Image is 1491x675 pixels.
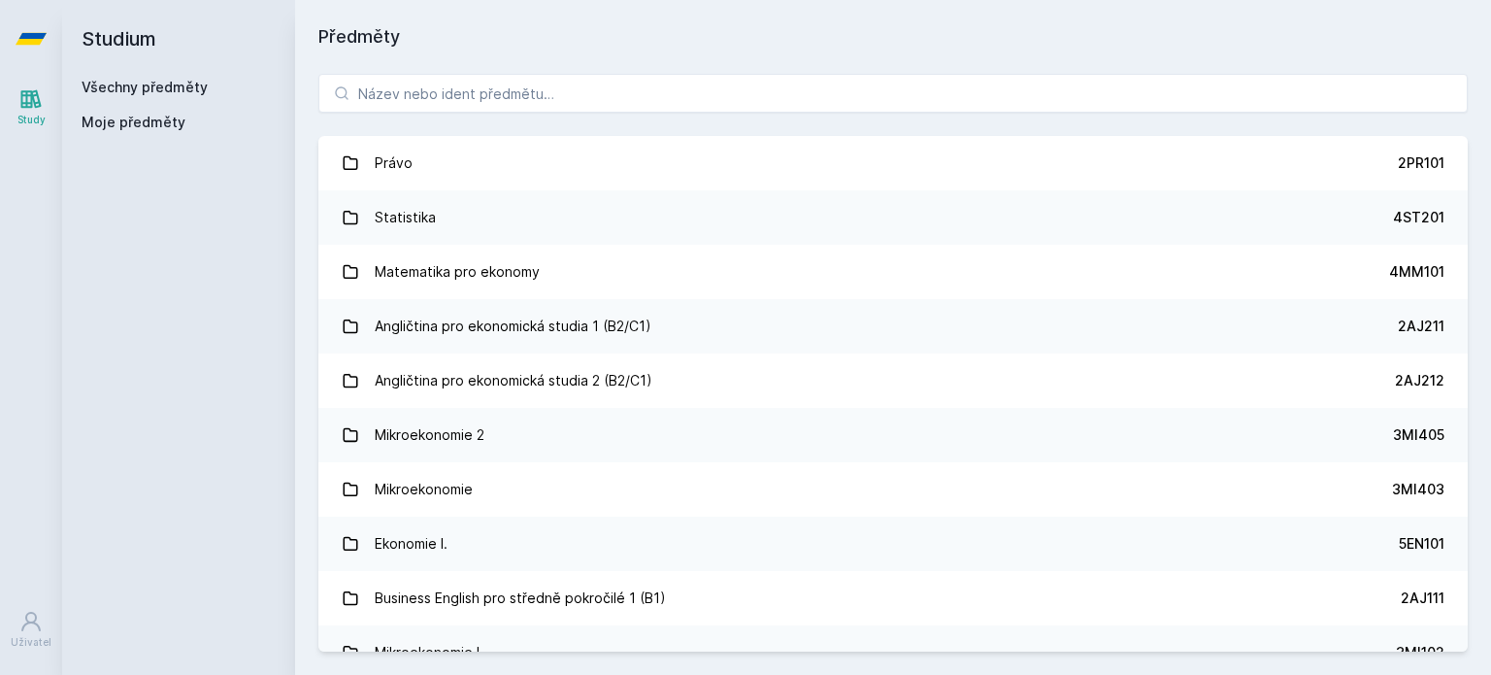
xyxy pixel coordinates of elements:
div: 4ST201 [1393,208,1444,227]
div: Angličtina pro ekonomická studia 1 (B2/C1) [375,307,651,346]
a: Právo 2PR101 [318,136,1468,190]
a: Study [4,78,58,137]
div: Právo [375,144,413,183]
span: Moje předměty [82,113,185,132]
a: Matematika pro ekonomy 4MM101 [318,245,1468,299]
div: Mikroekonomie I [375,633,480,672]
div: Matematika pro ekonomy [375,253,540,291]
a: Angličtina pro ekonomická studia 2 (B2/C1) 2AJ212 [318,354,1468,408]
div: Angličtina pro ekonomická studia 2 (B2/C1) [375,361,652,400]
div: Mikroekonomie [375,470,473,509]
div: Business English pro středně pokročilé 1 (B1) [375,579,666,618]
div: Statistika [375,198,436,237]
div: 2AJ111 [1401,589,1444,608]
a: Angličtina pro ekonomická studia 1 (B2/C1) 2AJ211 [318,299,1468,354]
input: Název nebo ident předmětu… [318,74,1468,113]
a: Ekonomie I. 5EN101 [318,517,1468,571]
a: Uživatel [4,600,58,659]
div: Study [17,113,46,127]
div: Mikroekonomie 2 [375,416,484,455]
a: Business English pro středně pokročilé 1 (B1) 2AJ111 [318,571,1468,625]
div: 5EN101 [1399,534,1444,554]
div: 2AJ212 [1395,371,1444,390]
div: Uživatel [11,635,51,650]
div: Ekonomie I. [375,524,447,563]
a: Všechny předměty [82,79,208,95]
div: 3MI102 [1396,643,1444,662]
a: Mikroekonomie 3MI403 [318,462,1468,517]
div: 2PR101 [1398,153,1444,173]
a: Mikroekonomie 2 3MI405 [318,408,1468,462]
div: 3MI403 [1392,480,1444,499]
h1: Předměty [318,23,1468,51]
a: Statistika 4ST201 [318,190,1468,245]
div: 3MI405 [1393,425,1444,445]
div: 4MM101 [1389,262,1444,282]
div: 2AJ211 [1398,317,1444,336]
